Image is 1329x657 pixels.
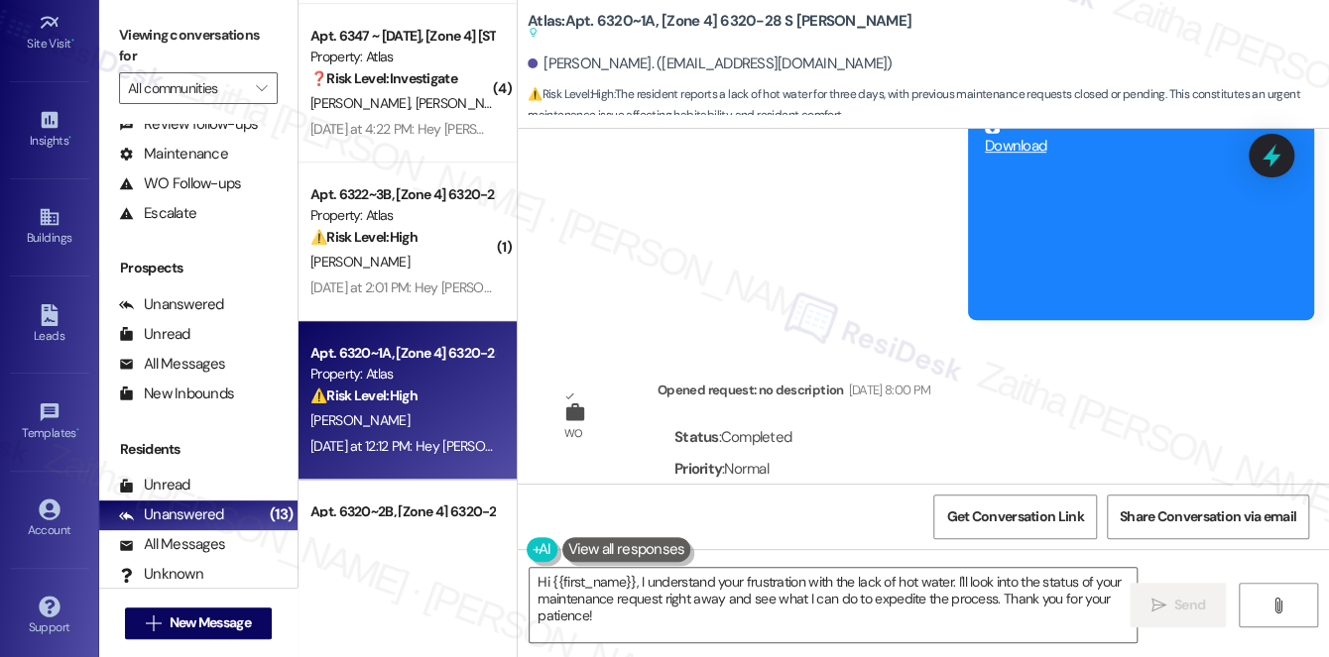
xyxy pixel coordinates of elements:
[564,423,583,444] div: WO
[310,184,494,205] div: Apt. 6322~3B, [Zone 4] 6320-28 S [PERSON_NAME]
[119,203,196,224] div: Escalate
[310,69,457,87] strong: ❓ Risk Level: Investigate
[674,422,803,453] div: : Completed
[119,354,225,375] div: All Messages
[10,493,89,546] a: Account
[119,20,278,72] label: Viewing conversations for
[119,173,241,194] div: WO Follow-ups
[674,454,803,485] div: : Normal
[674,427,719,447] b: Status
[310,278,1198,296] div: [DATE] at 2:01 PM: Hey [PERSON_NAME], we appreciate your text! We'll be back at 11AM to help you ...
[310,411,410,429] span: [PERSON_NAME]
[119,534,225,555] div: All Messages
[10,6,89,59] a: Site Visit •
[1107,494,1309,539] button: Share Conversation via email
[528,84,1329,127] span: : The resident reports a lack of hot water for three days, with previous maintenance requests clo...
[128,72,246,104] input: All communities
[310,26,494,47] div: Apt. 6347 ~ [DATE], [Zone 4] [STREET_ADDRESS]
[76,423,79,437] span: •
[674,459,722,479] b: Priority
[528,54,893,74] div: [PERSON_NAME]. ([EMAIL_ADDRESS][DOMAIN_NAME])
[119,114,258,135] div: Review follow-ups
[1120,506,1296,527] span: Share Conversation via email
[119,324,190,345] div: Unread
[1270,598,1285,613] i: 
[310,47,494,67] div: Property: Atlas
[10,590,89,643] a: Support
[10,395,89,449] a: Templates •
[1174,595,1205,615] span: Send
[10,298,89,352] a: Leads
[528,11,911,44] b: Atlas: Apt. 6320~1A, [Zone 4] 6320-28 S [PERSON_NAME]
[119,564,203,585] div: Unknown
[256,80,267,96] i: 
[71,34,74,48] span: •
[416,94,515,112] span: [PERSON_NAME]
[310,437,1200,455] div: [DATE] at 12:12 PM: Hey [PERSON_NAME], we appreciate your text! We'll be back at 11AM to help you...
[310,228,418,246] strong: ⚠️ Risk Level: High
[985,121,1282,156] a: Download
[1130,583,1226,627] button: Send
[528,86,613,102] strong: ⚠️ Risk Level: High
[68,131,71,145] span: •
[1150,598,1165,613] i: 
[946,506,1083,527] span: Get Conversation Link
[310,253,410,271] span: [PERSON_NAME]
[119,144,228,164] div: Maintenance
[99,258,298,278] div: Prospects
[99,439,298,460] div: Residents
[310,205,494,226] div: Property: Atlas
[530,568,1137,642] textarea: Hi {{first_name}}, I understand your frustration with the lack of hot water. I'll look into the s...
[119,294,224,315] div: Unanswered
[310,94,416,112] span: [PERSON_NAME]
[146,615,161,631] i: 
[985,157,1282,305] iframe: Download https://res.cloudinary.com/residesk/image/upload/v1757518674/user-uploads/9341-175751867...
[310,501,494,522] div: Apt. 6320~2B, [Zone 4] 6320-28 S [PERSON_NAME]
[10,103,89,157] a: Insights •
[119,504,224,525] div: Unanswered
[933,494,1096,539] button: Get Conversation Link
[119,383,234,404] div: New Inbounds
[310,343,494,364] div: Apt. 6320~1A, [Zone 4] 6320-28 S [PERSON_NAME]
[310,386,418,404] strong: ⚠️ Risk Level: High
[310,364,494,384] div: Property: Atlas
[10,200,89,254] a: Buildings
[170,612,251,633] span: New Message
[658,380,930,407] div: Opened request: no description
[125,607,272,639] button: New Message
[265,499,298,530] div: (13)
[844,380,931,400] div: [DATE] 8:00 PM
[119,475,190,495] div: Unread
